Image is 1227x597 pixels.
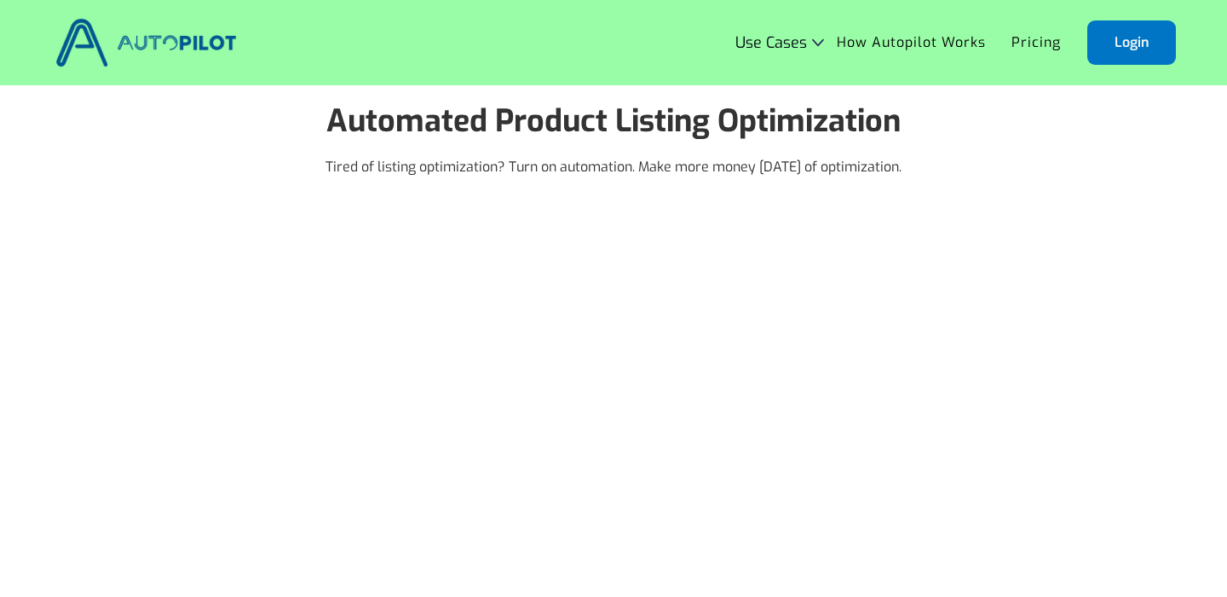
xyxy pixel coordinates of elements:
[999,26,1074,59] a: Pricing
[824,26,999,59] a: How Autopilot Works
[326,101,901,142] strong: Automated Product Listing Optimization
[735,34,824,51] div: Use Cases
[735,34,807,51] div: Use Cases
[325,157,902,177] p: Tired of listing optimization? Turn on automation. Make more money [DATE] of optimization.
[812,38,824,46] img: Icon Rounded Chevron Dark - BRIX Templates
[1087,20,1176,65] a: Login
